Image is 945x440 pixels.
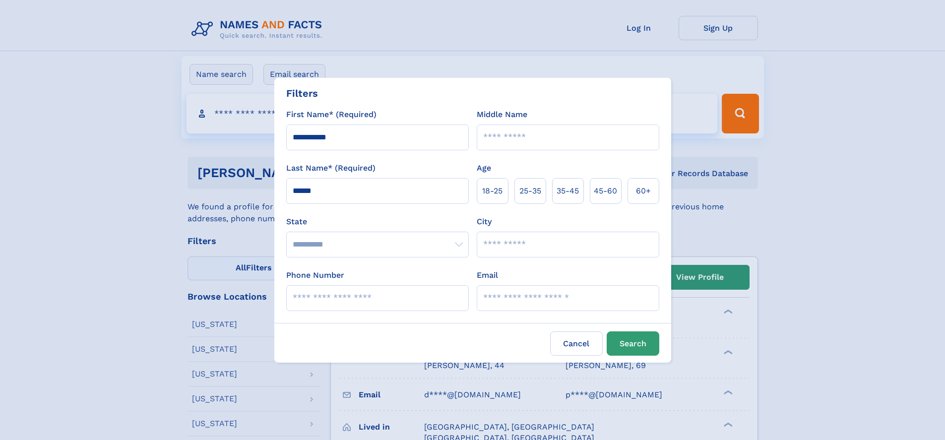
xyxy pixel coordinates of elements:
[519,185,541,197] span: 25‑35
[286,162,376,174] label: Last Name* (Required)
[286,269,344,281] label: Phone Number
[477,162,491,174] label: Age
[286,216,469,228] label: State
[286,86,318,101] div: Filters
[477,269,498,281] label: Email
[607,331,659,356] button: Search
[636,185,651,197] span: 60+
[482,185,503,197] span: 18‑25
[477,109,527,121] label: Middle Name
[477,216,492,228] label: City
[286,109,377,121] label: First Name* (Required)
[594,185,617,197] span: 45‑60
[550,331,603,356] label: Cancel
[557,185,579,197] span: 35‑45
